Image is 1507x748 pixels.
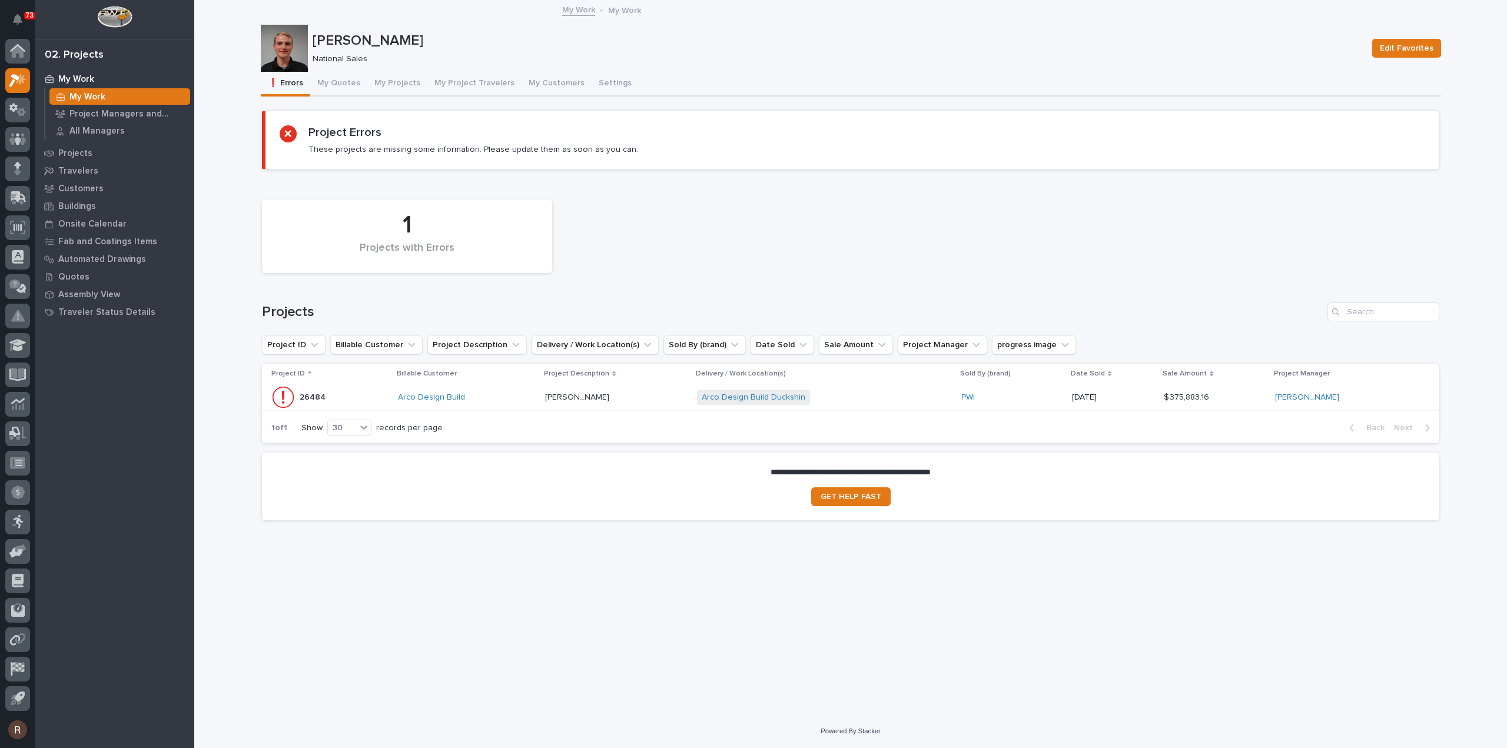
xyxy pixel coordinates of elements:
[300,390,328,403] p: 26484
[35,268,194,285] a: Quotes
[522,72,592,97] button: My Customers
[262,335,326,354] button: Project ID
[35,215,194,232] a: Onsite Calendar
[262,414,297,443] p: 1 of 1
[1071,367,1105,380] p: Date Sold
[5,7,30,32] button: Notifications
[376,423,443,433] p: records per page
[58,307,155,318] p: Traveler Status Details
[1389,423,1439,433] button: Next
[58,290,120,300] p: Assembly View
[313,32,1363,49] p: [PERSON_NAME]
[532,335,659,354] button: Delivery / Work Location(s)
[308,144,638,155] p: These projects are missing some information. Please update them as soon as you can.
[45,122,194,139] a: All Managers
[58,74,94,85] p: My Work
[1380,41,1433,55] span: Edit Favorites
[58,166,98,177] p: Travelers
[992,335,1076,354] button: progress image
[35,250,194,268] a: Automated Drawings
[961,393,975,403] a: PWI
[367,72,427,97] button: My Projects
[45,88,194,105] a: My Work
[69,92,105,102] p: My Work
[1164,390,1211,403] p: $ 375,883.16
[608,3,641,16] p: My Work
[328,422,356,434] div: 30
[35,232,194,250] a: Fab and Coatings Items
[544,367,609,380] p: Project Description
[35,162,194,179] a: Travelers
[69,109,185,119] p: Project Managers and Engineers
[696,367,786,380] p: Delivery / Work Location(s)
[898,335,987,354] button: Project Manager
[58,184,104,194] p: Customers
[35,197,194,215] a: Buildings
[58,237,157,247] p: Fab and Coatings Items
[1372,39,1441,58] button: Edit Favorites
[702,393,805,403] a: Arco Design Build Duckshin
[97,6,132,28] img: Workspace Logo
[1275,393,1339,403] a: [PERSON_NAME]
[58,148,92,159] p: Projects
[330,335,423,354] button: Billable Customer
[427,335,527,354] button: Project Description
[308,125,381,139] h2: Project Errors
[45,105,194,122] a: Project Managers and Engineers
[35,144,194,162] a: Projects
[819,335,893,354] button: Sale Amount
[397,367,457,380] p: Billable Customer
[69,126,125,137] p: All Managers
[15,14,30,33] div: Notifications73
[35,179,194,197] a: Customers
[310,72,367,97] button: My Quotes
[1327,302,1439,321] input: Search
[821,727,880,734] a: Powered By Stacker
[262,384,1439,411] tr: 2648426484 Arco Design Build [PERSON_NAME][PERSON_NAME] Arco Design Build Duckshin PWI [DATE]$ 37...
[58,201,96,212] p: Buildings
[1394,423,1420,433] span: Next
[663,335,746,354] button: Sold By (brand)
[301,423,323,433] p: Show
[313,54,1358,64] p: National Sales
[751,335,814,354] button: Date Sold
[35,303,194,321] a: Traveler Status Details
[35,70,194,88] a: My Work
[545,390,612,403] p: [PERSON_NAME]
[1359,423,1385,433] span: Back
[58,254,146,265] p: Automated Drawings
[282,242,532,267] div: Projects with Errors
[821,493,881,501] span: GET HELP FAST
[562,2,595,16] a: My Work
[282,211,532,240] div: 1
[35,285,194,303] a: Assembly View
[398,393,465,403] a: Arco Design Build
[960,367,1011,380] p: Sold By (brand)
[262,304,1323,321] h1: Projects
[58,219,127,230] p: Onsite Calendar
[592,72,639,97] button: Settings
[1072,393,1154,403] p: [DATE]
[1274,367,1330,380] p: Project Manager
[26,11,34,19] p: 73
[811,487,891,506] a: GET HELP FAST
[261,72,310,97] button: ❗ Errors
[45,49,104,62] div: 02. Projects
[58,272,89,282] p: Quotes
[427,72,522,97] button: My Project Travelers
[271,367,305,380] p: Project ID
[5,717,30,742] button: users-avatar
[1163,367,1207,380] p: Sale Amount
[1340,423,1389,433] button: Back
